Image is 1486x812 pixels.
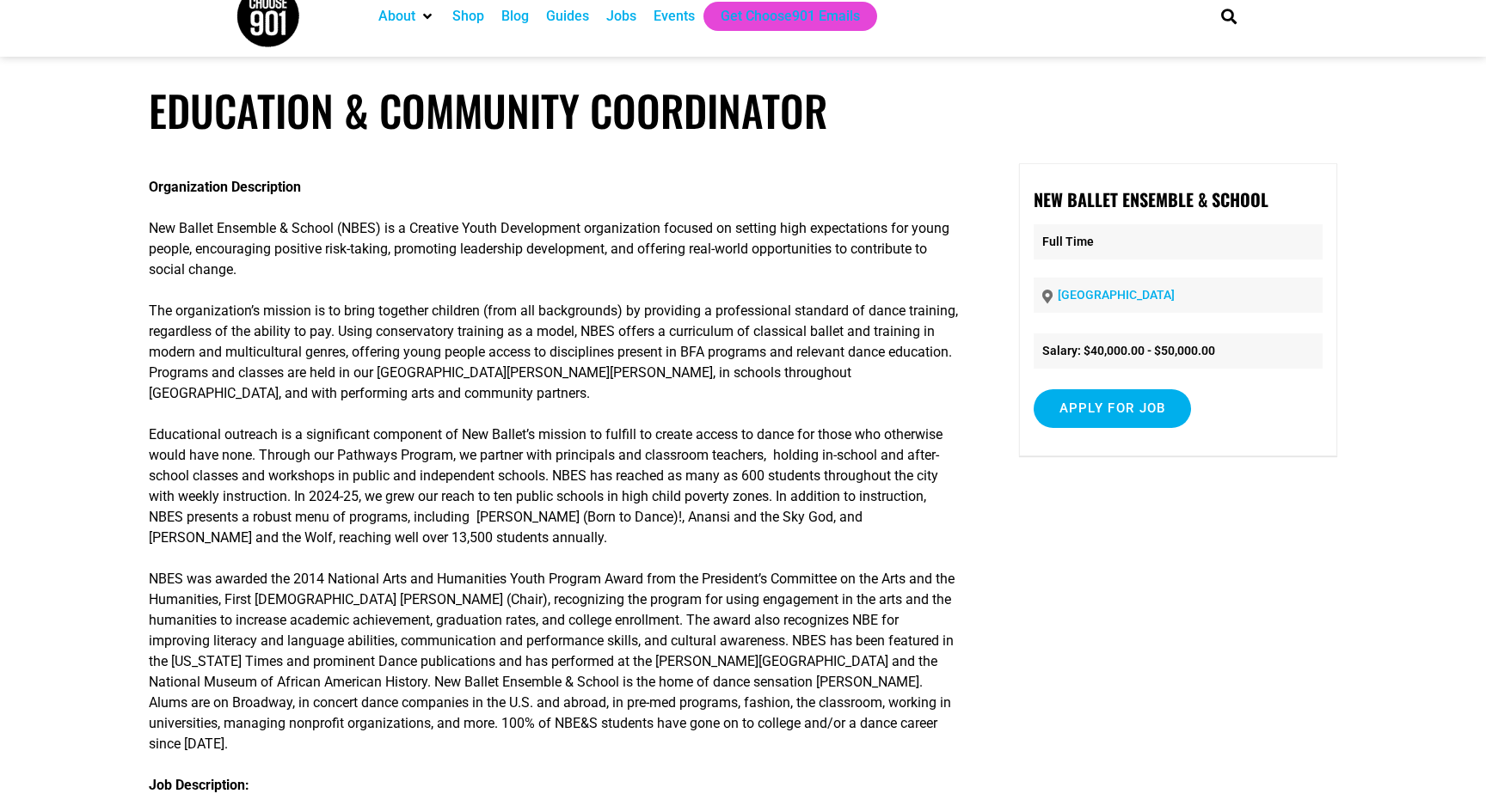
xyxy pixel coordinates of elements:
[149,179,301,195] strong: Organization Description
[654,6,695,27] a: Events
[721,6,860,27] a: Get Choose901 Emails
[606,6,636,27] a: Jobs
[1215,2,1243,30] div: Search
[149,777,249,793] strong: Job Description:
[1034,224,1323,259] p: Full Time
[378,6,415,27] a: About
[546,6,589,27] a: Guides
[452,6,484,27] a: Shop
[1034,186,1268,212] strong: New Ballet Ensemble & School
[501,6,529,27] a: Blog
[149,301,960,404] p: The organization’s mission is to bring together children (from all backgrounds) by providing a pr...
[149,569,960,754] p: NBES was awarded the 2014 National Arts and Humanities Youth Program Award from the President’s C...
[149,424,960,548] p: Educational outreach is a significant component of New Ballet’s mission to fulfill to create acce...
[149,85,1337,136] h1: Education & Community Coordinator
[1058,288,1175,302] a: [GEOGRAPHIC_DATA]
[370,2,1192,31] nav: Main nav
[1034,389,1192,428] input: Apply for job
[1034,333,1323,369] li: Salary: $40,000.00 - $50,000.00
[149,218,960,280] p: New Ballet Ensemble & School (NBES) is a Creative Youth Development organization focused on setti...
[370,2,444,31] div: About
